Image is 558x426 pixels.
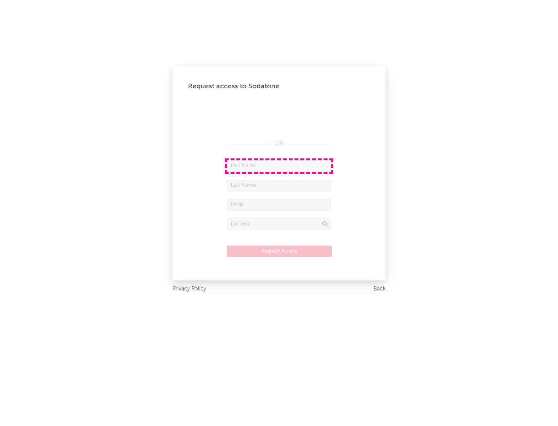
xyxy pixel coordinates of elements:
[374,284,386,294] a: Back
[188,82,370,91] div: Request access to Sodatone
[227,218,331,230] input: Division
[227,199,331,211] input: Email
[227,160,331,172] input: First Name
[172,284,206,294] a: Privacy Policy
[227,180,331,191] input: Last Name
[227,246,332,257] button: Request Access
[227,139,331,149] div: OR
